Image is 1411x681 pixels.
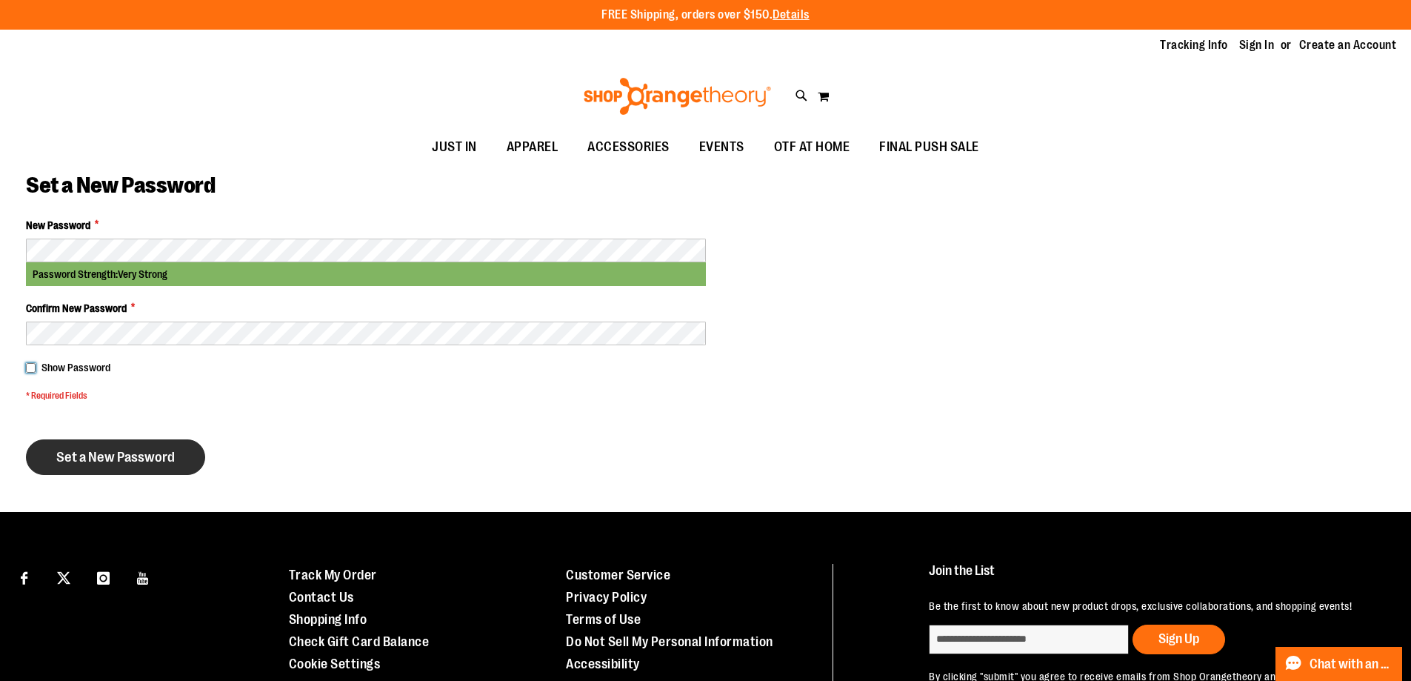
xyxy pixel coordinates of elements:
a: Visit our Facebook page [11,564,37,590]
p: FREE Shipping, orders over $150. [601,7,810,24]
span: ACCESSORIES [587,130,670,164]
a: FINAL PUSH SALE [864,130,994,165]
a: Accessibility [566,657,640,671]
img: Shop Orangetheory [581,78,773,115]
a: Privacy Policy [566,590,647,605]
h4: Join the List [929,564,1377,591]
span: Show Password [41,362,110,373]
a: JUST IN [417,130,492,165]
button: Set a New Password [26,439,205,475]
button: Sign Up [1133,625,1225,654]
span: Sign Up [1158,631,1199,646]
a: Do Not Sell My Personal Information [566,634,773,649]
a: Visit our Instagram page [90,564,116,590]
span: OTF AT HOME [774,130,850,164]
a: Create an Account [1299,37,1397,53]
span: Set a New Password [56,449,175,465]
a: Visit our Youtube page [130,564,156,590]
a: Details [773,8,810,21]
a: Shopping Info [289,612,367,627]
input: enter email [929,625,1129,654]
span: EVENTS [699,130,744,164]
a: Visit our X page [51,564,77,590]
span: Set a New Password [26,173,215,198]
a: ACCESSORIES [573,130,684,165]
span: Chat with an Expert [1310,657,1393,671]
span: Confirm New Password [26,301,127,316]
span: JUST IN [432,130,477,164]
span: Very Strong [118,268,167,280]
div: Password Strength: [26,262,706,286]
a: Check Gift Card Balance [289,634,430,649]
a: Contact Us [289,590,354,605]
a: APPAREL [492,130,573,165]
span: New Password [26,218,90,233]
button: Chat with an Expert [1275,647,1403,681]
a: Cookie Settings [289,657,381,671]
a: Terms of Use [566,612,641,627]
span: FINAL PUSH SALE [879,130,979,164]
p: Be the first to know about new product drops, exclusive collaborations, and shopping events! [929,599,1377,614]
a: Tracking Info [1160,37,1228,53]
img: Twitter [57,571,70,585]
a: Sign In [1239,37,1275,53]
span: APPAREL [507,130,558,164]
a: Track My Order [289,568,377,582]
a: OTF AT HOME [759,130,865,165]
a: EVENTS [684,130,759,165]
span: * Required Fields [26,390,706,402]
a: Customer Service [566,568,670,582]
